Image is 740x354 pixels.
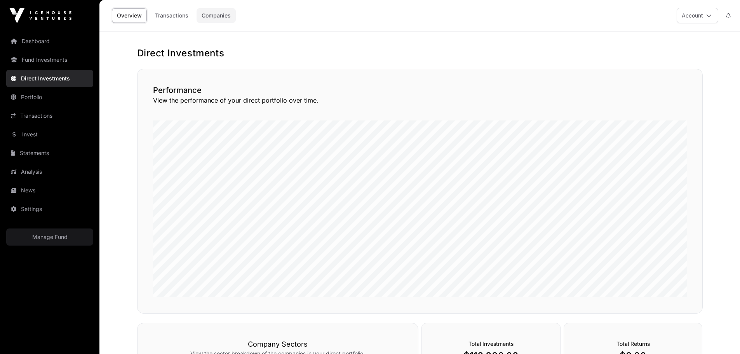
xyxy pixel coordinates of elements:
a: Analysis [6,163,93,180]
img: Icehouse Ventures Logo [9,8,71,23]
a: Transactions [6,107,93,124]
a: Overview [112,8,147,23]
a: News [6,182,93,199]
iframe: Chat Widget [701,317,740,354]
a: Companies [197,8,236,23]
h1: Direct Investments [137,47,703,59]
h3: Company Sectors [153,339,402,350]
a: Dashboard [6,33,93,50]
button: Account [677,8,718,23]
a: Portfolio [6,89,93,106]
p: View the performance of your direct portfolio over time. [153,96,687,105]
a: Transactions [150,8,193,23]
a: Manage Fund [6,228,93,246]
a: Direct Investments [6,70,93,87]
a: Invest [6,126,93,143]
span: Total Investments [468,340,514,347]
a: Settings [6,201,93,218]
a: Statements [6,145,93,162]
a: Fund Investments [6,51,93,68]
h2: Performance [153,85,687,96]
span: Total Returns [616,340,650,347]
